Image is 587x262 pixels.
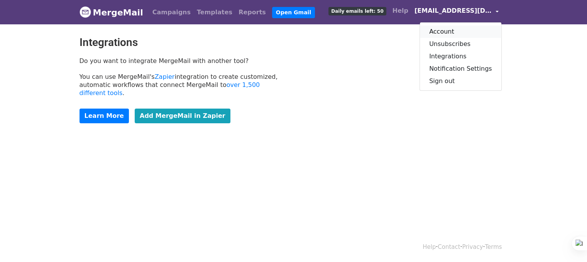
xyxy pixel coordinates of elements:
[272,7,315,18] a: Open Gmail
[325,3,389,19] a: Daily emails left: 50
[80,73,288,97] p: You can use MergeMail's integration to create customized, automatic workflows that connect MergeM...
[80,57,288,65] p: Do you want to integrate MergeMail with another tool?
[80,4,143,20] a: MergeMail
[80,81,260,97] a: over 1,500 different tools
[414,6,492,15] span: [EMAIL_ADDRESS][DOMAIN_NAME]
[194,5,235,20] a: Templates
[80,109,129,123] a: Learn More
[155,73,175,80] a: Zapier
[135,109,230,123] a: Add MergeMail in Zapier
[420,22,502,91] div: [EMAIL_ADDRESS][DOMAIN_NAME]
[548,225,587,262] iframe: Chat Widget
[485,243,502,250] a: Terms
[80,36,288,49] h2: Integrations
[420,38,501,50] a: Unsubscribes
[411,3,502,21] a: [EMAIL_ADDRESS][DOMAIN_NAME]
[420,50,501,63] a: Integrations
[149,5,194,20] a: Campaigns
[420,63,501,75] a: Notification Settings
[328,7,386,15] span: Daily emails left: 50
[235,5,269,20] a: Reports
[423,243,436,250] a: Help
[420,26,501,38] a: Account
[462,243,483,250] a: Privacy
[420,75,501,87] a: Sign out
[389,3,411,19] a: Help
[438,243,460,250] a: Contact
[80,6,91,18] img: MergeMail logo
